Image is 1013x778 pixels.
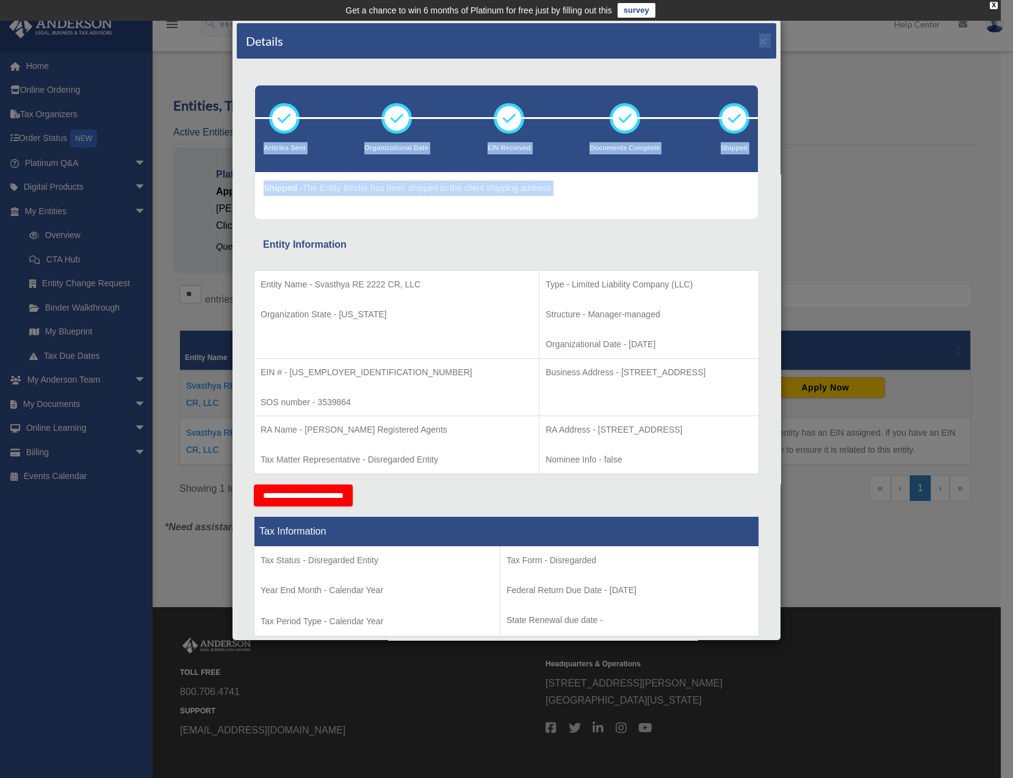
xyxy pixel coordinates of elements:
[546,337,752,352] p: Organizational Date - [DATE]
[759,34,767,47] button: ×
[263,236,750,253] div: Entity Information
[719,142,749,154] p: Shipped
[261,307,533,322] p: Organization State - [US_STATE]
[264,142,305,154] p: Articles Sent
[254,516,759,546] th: Tax Information
[261,395,533,410] p: SOS number - 3539864
[546,277,752,292] p: Type - Limited Liability Company (LLC)
[261,277,533,292] p: Entity Name - Svasthya RE 2222 CR, LLC
[261,583,494,598] p: Year End Month - Calendar Year
[261,422,533,438] p: RA Name - [PERSON_NAME] Registered Agents
[261,553,494,568] p: Tax Status - Disregarded Entity
[506,553,752,568] p: Tax Form - Disregarded
[264,183,303,193] span: Shipped -
[990,2,998,9] div: close
[589,142,660,154] p: Documents Complete
[264,181,553,196] p: The Entity Binder has been shipped to the client shipping address.
[261,452,533,467] p: Tax Matter Representative - Disregarded Entity
[254,546,500,636] td: Tax Period Type - Calendar Year
[246,32,283,49] h4: Details
[546,452,752,467] p: Nominee Info - false
[546,365,752,380] p: Business Address - [STREET_ADDRESS]
[546,422,752,438] p: RA Address - [STREET_ADDRESS]
[506,583,752,598] p: Federal Return Due Date - [DATE]
[618,3,655,18] a: survey
[345,3,612,18] div: Get a chance to win 6 months of Platinum for free just by filling out this
[506,613,752,628] p: State Renewal due date -
[488,142,531,154] p: EIN Recieved
[546,307,752,322] p: Structure - Manager-managed
[364,142,428,154] p: Organizational Date
[261,365,533,380] p: EIN # - [US_EMPLOYER_IDENTIFICATION_NUMBER]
